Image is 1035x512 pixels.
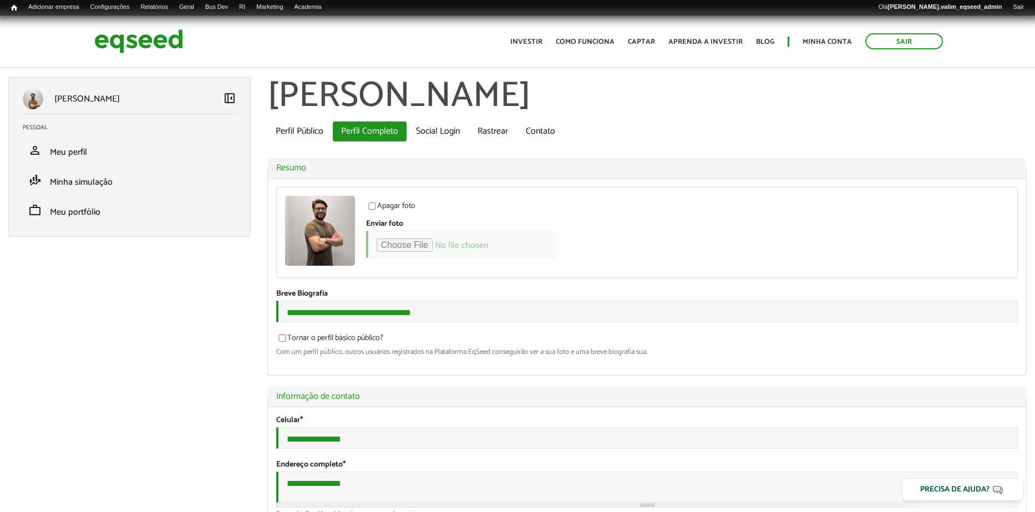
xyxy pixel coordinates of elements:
[888,3,1002,10] strong: [PERSON_NAME].valim_eqseed_admin
[267,121,332,141] a: Perfil Público
[267,77,1027,116] h1: [PERSON_NAME]
[200,3,234,12] a: Bus Dev
[276,392,1018,401] a: Informação de contato
[174,3,200,12] a: Geral
[23,174,236,187] a: finance_modeMinha simulação
[408,121,468,141] a: Social Login
[54,94,120,104] p: [PERSON_NAME]
[28,174,42,187] span: finance_mode
[469,121,516,141] a: Rastrear
[865,33,943,49] a: Sair
[628,38,655,45] a: Captar
[343,458,346,471] span: Este campo é obrigatório.
[366,202,415,214] label: Apagar foto
[6,3,23,13] a: Início
[276,334,383,346] label: Tornar o perfil básico público?
[366,220,403,228] label: Enviar foto
[289,3,327,12] a: Academia
[556,38,615,45] a: Como funciona
[276,417,303,424] label: Celular
[14,195,245,225] li: Meu portfólio
[50,205,100,220] span: Meu portfólio
[135,3,173,12] a: Relatórios
[333,121,407,141] a: Perfil Completo
[285,196,355,266] a: Ver perfil do usuário.
[668,38,743,45] a: Aprenda a investir
[28,204,42,217] span: work
[272,334,292,342] input: Tornar o perfil básico público?
[756,38,774,45] a: Blog
[276,348,1018,356] div: Com um perfil público, outros usuários registrados na Plataforma EqSeed conseguirão ver a sua fot...
[517,121,564,141] a: Contato
[223,92,236,105] span: left_panel_close
[14,135,245,165] li: Meu perfil
[94,27,183,56] img: EqSeed
[11,4,17,12] span: Início
[873,3,1008,12] a: Olá[PERSON_NAME].valim_eqseed_admin
[23,3,85,12] a: Adicionar empresa
[50,175,113,190] span: Minha simulação
[276,290,328,298] label: Breve Biografia
[223,92,236,107] a: Colapsar menu
[285,196,355,266] img: Foto de Leonardo Valim
[362,202,382,210] input: Apagar foto
[276,461,346,469] label: Endereço completo
[28,144,42,157] span: person
[803,38,852,45] a: Minha conta
[50,145,87,160] span: Meu perfil
[85,3,135,12] a: Configurações
[300,414,303,427] span: Este campo é obrigatório.
[1007,3,1029,12] a: Sair
[276,164,1018,173] a: Resumo
[251,3,288,12] a: Marketing
[23,124,245,131] h2: Pessoal
[14,165,245,195] li: Minha simulação
[23,204,236,217] a: workMeu portfólio
[510,38,542,45] a: Investir
[234,3,251,12] a: RI
[23,144,236,157] a: personMeu perfil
